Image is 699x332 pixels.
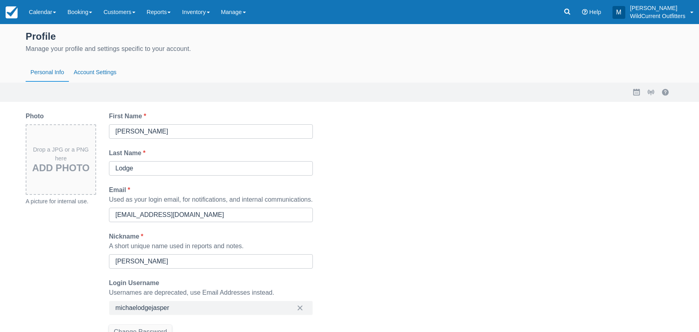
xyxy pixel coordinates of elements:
p: [PERSON_NAME] [630,4,685,12]
label: First Name [109,111,149,121]
img: checkfront-main-nav-mini-logo.png [6,6,18,18]
i: Help [582,9,588,15]
button: Account Settings [69,63,121,82]
div: Drop a JPG or a PNG here [26,146,95,174]
button: Personal Info [26,63,69,82]
label: Email [109,185,133,195]
div: Manage your profile and settings specific to your account. [26,44,673,54]
label: Login Username [109,278,162,288]
div: Usernames are deprecated, use Email Addresses instead. [109,288,313,298]
label: Last Name [109,148,149,158]
span: Used as your login email, for notifications, and internal communications. [109,196,313,203]
div: Profile [26,29,673,43]
div: A picture for internal use. [26,196,96,206]
div: A short unique name used in reports and notes. [109,241,313,251]
p: WildCurrent Outfitters [630,12,685,20]
h3: Add Photo [30,163,92,173]
span: Help [589,9,601,15]
div: M [612,6,625,19]
label: Nickname [109,232,147,241]
label: Photo [26,111,47,121]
